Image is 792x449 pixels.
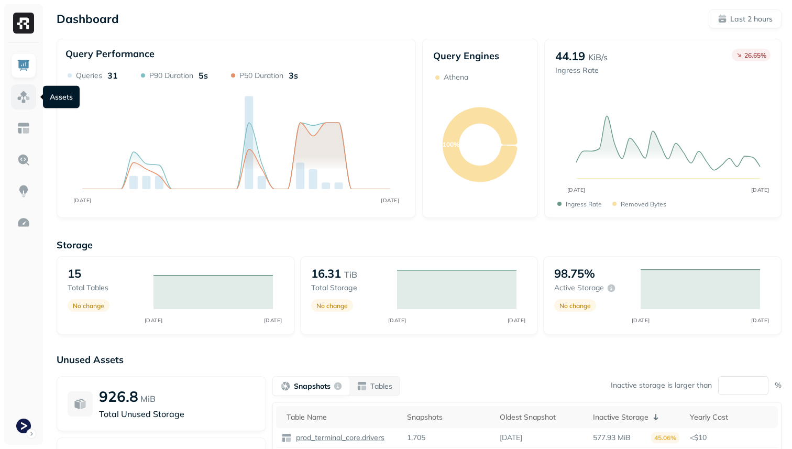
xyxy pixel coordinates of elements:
p: Last 2 hours [730,14,773,24]
p: 926.8 [99,387,138,406]
a: prod_terminal_core.drivers [292,433,384,443]
p: Active storage [554,283,604,293]
p: KiB/s [588,51,608,63]
p: 26.65 % [744,51,766,59]
p: 16.31 [311,266,341,281]
button: Last 2 hours [709,9,782,28]
p: 1,705 [407,433,425,443]
div: Assets [43,86,80,108]
div: Table Name [287,412,397,422]
p: prod_terminal_core.drivers [294,433,384,443]
p: 31 [107,70,118,81]
p: Query Performance [65,48,155,60]
p: No change [73,302,104,310]
p: MiB [140,392,156,405]
tspan: [DATE] [264,317,282,324]
p: [DATE] [500,433,522,443]
p: Ingress Rate [555,65,608,75]
img: Assets [17,90,30,104]
p: Inactive storage is larger than [611,380,712,390]
img: Ryft [13,13,34,34]
p: 44.19 [555,49,585,63]
p: Athena [444,72,468,82]
div: Yearly Cost [690,412,773,422]
p: Snapshots [294,381,331,391]
p: 5s [199,70,208,81]
img: Asset Explorer [17,122,30,135]
div: Snapshots [407,412,490,422]
img: Terminal [16,419,31,433]
tspan: [DATE] [751,317,769,324]
p: P90 Duration [149,71,193,81]
img: Optimization [17,216,30,229]
p: Total storage [311,283,387,293]
img: Query Explorer [17,153,30,167]
div: Oldest Snapshot [500,412,582,422]
p: Removed bytes [621,200,666,208]
p: <$10 [690,433,773,443]
p: 3s [289,70,298,81]
p: Queries [76,71,102,81]
p: Dashboard [57,12,119,26]
img: Dashboard [17,59,30,72]
p: Ingress Rate [566,200,602,208]
p: Total tables [68,283,143,293]
p: 15 [68,266,81,281]
p: 98.75% [554,266,595,281]
tspan: [DATE] [381,197,399,204]
p: Inactive Storage [593,412,648,422]
img: table [281,433,292,443]
p: Tables [370,381,392,391]
tspan: [DATE] [751,187,769,193]
img: Insights [17,184,30,198]
p: Unused Assets [57,354,782,366]
tspan: [DATE] [145,317,163,324]
p: 577.93 MiB [593,433,631,443]
p: No change [316,302,348,310]
p: Query Engines [433,50,527,62]
p: TiB [344,268,357,281]
text: 100% [443,140,459,148]
tspan: [DATE] [631,317,650,324]
tspan: [DATE] [388,317,406,324]
tspan: [DATE] [73,197,92,204]
p: No change [559,302,591,310]
p: P50 Duration [239,71,283,81]
p: 45.06% [651,432,679,443]
tspan: [DATE] [567,187,585,193]
p: % [775,380,782,390]
p: Storage [57,239,782,251]
p: Total Unused Storage [99,408,255,420]
tspan: [DATE] [508,317,526,324]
